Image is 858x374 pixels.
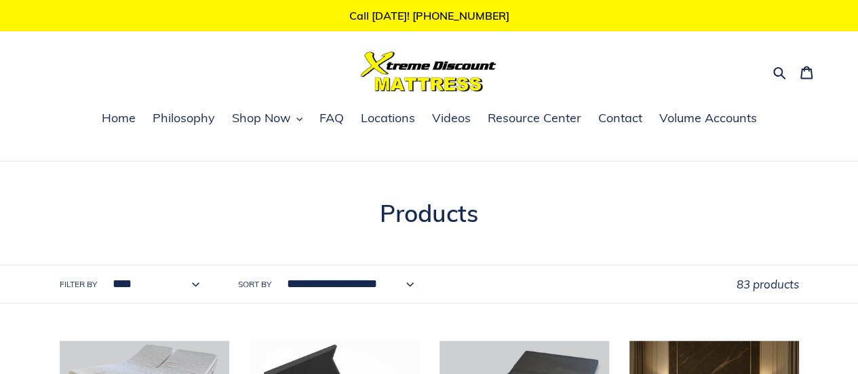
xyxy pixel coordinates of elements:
label: Sort by [238,278,271,291]
button: Shop Now [225,109,309,129]
span: 83 products [737,277,799,291]
span: FAQ [319,110,344,126]
label: Filter by [60,278,97,291]
a: Contact [591,109,649,129]
span: Resource Center [488,110,581,126]
span: Contact [598,110,642,126]
a: Resource Center [481,109,588,129]
a: Videos [425,109,477,129]
a: FAQ [313,109,351,129]
span: Philosophy [153,110,215,126]
span: Shop Now [232,110,291,126]
span: Products [380,198,478,228]
a: Philosophy [146,109,222,129]
a: Locations [354,109,422,129]
img: Xtreme Discount Mattress [361,52,496,92]
a: Volume Accounts [652,109,764,129]
span: Locations [361,110,415,126]
a: Home [95,109,142,129]
span: Home [102,110,136,126]
span: Volume Accounts [659,110,757,126]
span: Videos [432,110,471,126]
